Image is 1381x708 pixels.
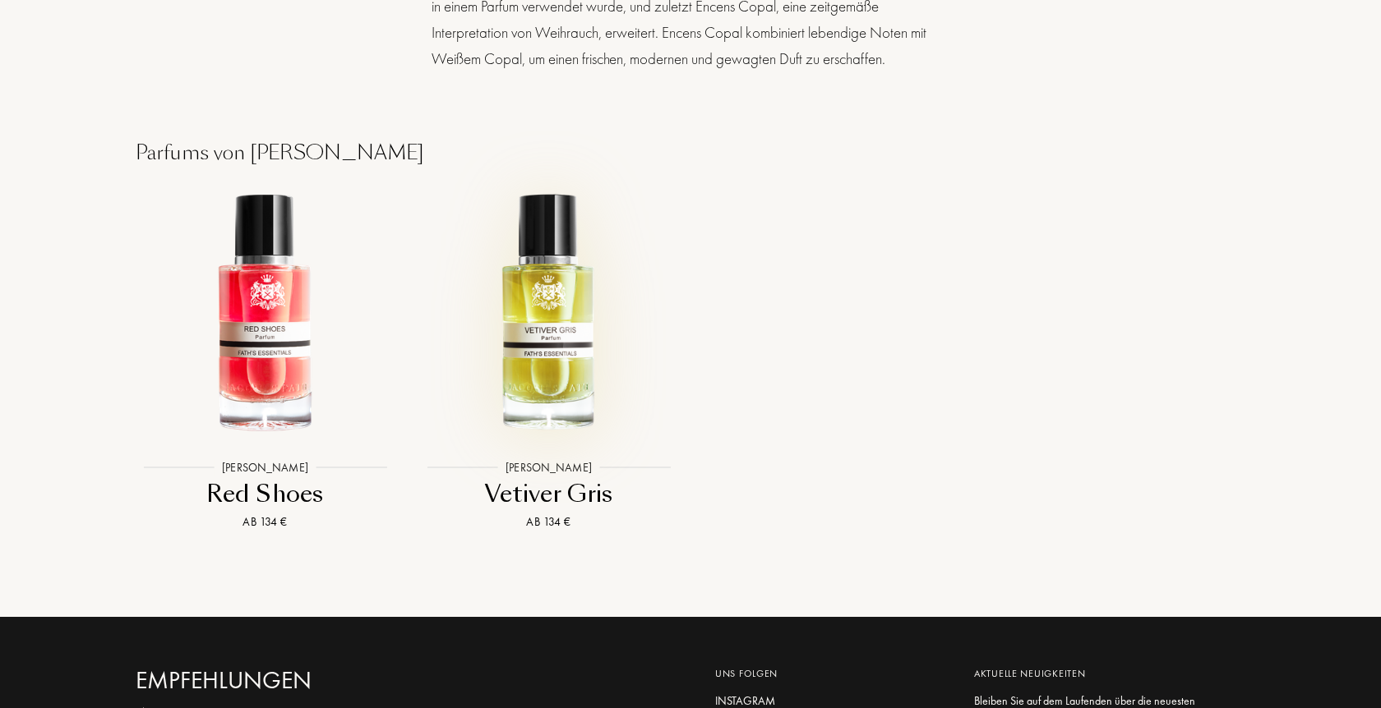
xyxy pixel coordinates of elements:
[130,478,400,510] div: Red Shoes
[136,666,489,695] a: Empfehlungen
[130,513,400,531] div: Ab 134 €
[123,168,407,551] a: Red Shoes Jacques Fath[PERSON_NAME]Red ShoesAb 134 €
[715,666,949,681] div: Uns folgen
[123,138,1258,168] div: Parfums von [PERSON_NAME]
[214,458,316,476] div: [PERSON_NAME]
[413,478,684,510] div: Vetiver Gris
[407,168,690,551] a: Vetiver Gris Jacques Fath[PERSON_NAME]Vetiver GrisAb 134 €
[413,513,684,531] div: Ab 134 €
[137,186,393,441] img: Red Shoes Jacques Fath
[974,666,1233,681] div: Aktuelle Neuigkeiten
[421,186,677,441] img: Vetiver Gris Jacques Fath
[497,458,600,476] div: [PERSON_NAME]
